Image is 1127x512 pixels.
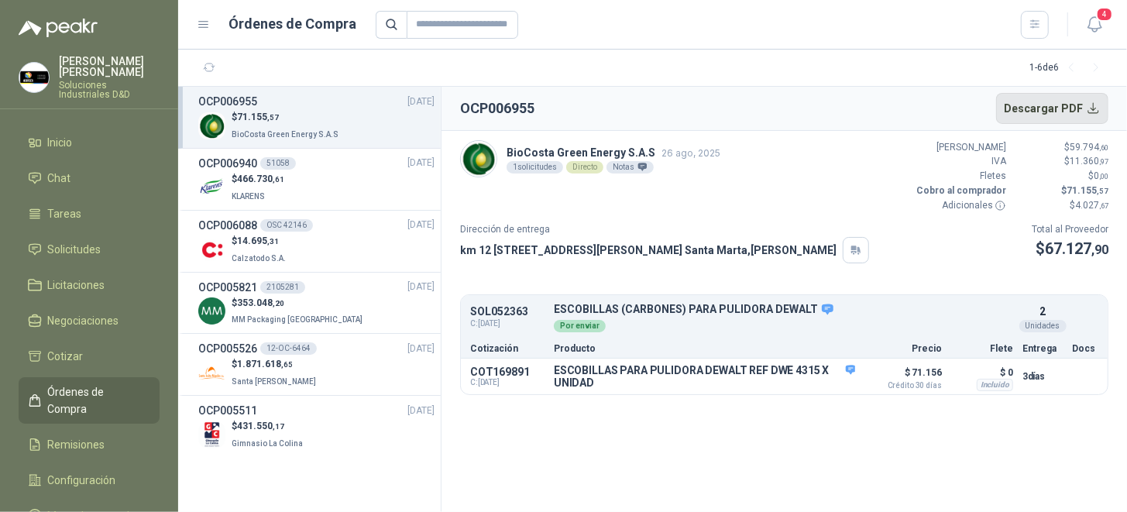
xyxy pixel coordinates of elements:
[273,175,284,184] span: ,61
[996,93,1109,124] button: Descargar PDF
[407,280,435,294] span: [DATE]
[554,364,855,389] p: ESCOBILLAS PARA PULIDORA DEWALT REF DWE 4315 X UNIDAD
[1015,154,1108,169] p: $
[232,172,284,187] p: $
[1039,303,1046,320] p: 2
[48,472,116,489] span: Configuración
[951,363,1013,382] p: $ 0
[407,218,435,232] span: [DATE]
[273,299,284,308] span: ,20
[19,466,160,495] a: Configuración
[19,63,49,92] img: Company Logo
[554,344,855,353] p: Producto
[566,161,603,174] div: Directo
[1094,170,1108,181] span: 0
[48,348,84,365] span: Cotizar
[19,377,160,424] a: Órdenes de Compra
[913,198,1006,213] p: Adicionales
[1070,156,1108,167] span: 11.360
[237,174,284,184] span: 466.730
[260,219,313,232] div: OSC 42146
[198,402,257,419] h3: OCP005511
[864,344,942,353] p: Precio
[1032,222,1108,237] p: Total al Proveedor
[198,155,435,204] a: OCP00694051058[DATE] Company Logo$466.730,61KLARENS
[232,419,306,434] p: $
[606,161,654,174] div: Notas
[198,340,435,389] a: OCP00552612-OC-6464[DATE] Company Logo$1.871.618,65Santa [PERSON_NAME]
[1099,172,1108,180] span: ,00
[1072,344,1098,353] p: Docs
[1029,56,1108,81] div: 1 - 6 de 6
[232,192,265,201] span: KLARENS
[232,296,366,311] p: $
[19,199,160,229] a: Tareas
[1099,201,1108,210] span: ,67
[1032,237,1108,261] p: $
[48,205,82,222] span: Tareas
[260,281,305,294] div: 2105281
[1022,367,1063,386] p: 3 días
[198,112,225,139] img: Company Logo
[460,222,869,237] p: Dirección de entrega
[1015,184,1108,198] p: $
[977,379,1013,391] div: Incluido
[1099,157,1108,166] span: ,97
[470,344,545,353] p: Cotización
[1096,7,1113,22] span: 4
[198,155,257,172] h3: OCP006940
[1045,239,1108,258] span: 67.127
[460,242,837,259] p: km 12 [STREET_ADDRESS][PERSON_NAME] Santa Marta , [PERSON_NAME]
[554,320,606,332] div: Por enviar
[237,359,293,369] span: 1.871.618
[1015,198,1108,213] p: $
[19,19,98,37] img: Logo peakr
[237,112,279,122] span: 71.155
[1067,185,1108,196] span: 71.155
[470,366,545,378] p: COT169891
[407,156,435,170] span: [DATE]
[19,342,160,371] a: Cotizar
[1015,140,1108,155] p: $
[267,113,279,122] span: ,57
[1081,11,1108,39] button: 4
[48,383,145,418] span: Órdenes de Compra
[407,94,435,109] span: [DATE]
[198,236,225,263] img: Company Logo
[1075,200,1108,211] span: 4.027
[232,377,316,386] span: Santa [PERSON_NAME]
[198,340,257,357] h3: OCP005526
[198,217,257,234] h3: OCP006088
[461,141,496,177] img: Company Logo
[59,81,160,99] p: Soluciones Industriales D&D
[1015,169,1108,184] p: $
[470,378,545,387] span: C: [DATE]
[507,144,720,161] p: BioCosta Green Energy S.A.S
[19,430,160,459] a: Remisiones
[48,134,73,151] span: Inicio
[260,342,317,355] div: 12-OC-6464
[48,170,71,187] span: Chat
[661,147,720,159] span: 26 ago, 2025
[198,279,257,296] h3: OCP005821
[232,315,362,324] span: MM Packaging [GEOGRAPHIC_DATA]
[232,357,319,372] p: $
[48,312,119,329] span: Negociaciones
[198,402,435,451] a: OCP005511[DATE] Company Logo$431.550,17Gimnasio La Colina
[19,306,160,335] a: Negociaciones
[48,436,105,453] span: Remisiones
[198,217,435,266] a: OCP006088OSC 42146[DATE] Company Logo$14.695,31Calzatodo S.A.
[470,318,545,330] span: C: [DATE]
[407,404,435,418] span: [DATE]
[1022,344,1063,353] p: Entrega
[1091,242,1108,257] span: ,90
[19,128,160,157] a: Inicio
[19,163,160,193] a: Chat
[19,270,160,300] a: Licitaciones
[232,110,342,125] p: $
[59,56,160,77] p: [PERSON_NAME] [PERSON_NAME]
[470,306,545,318] p: SOL052363
[48,241,101,258] span: Solicitudes
[237,297,284,308] span: 353.048
[913,154,1006,169] p: IVA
